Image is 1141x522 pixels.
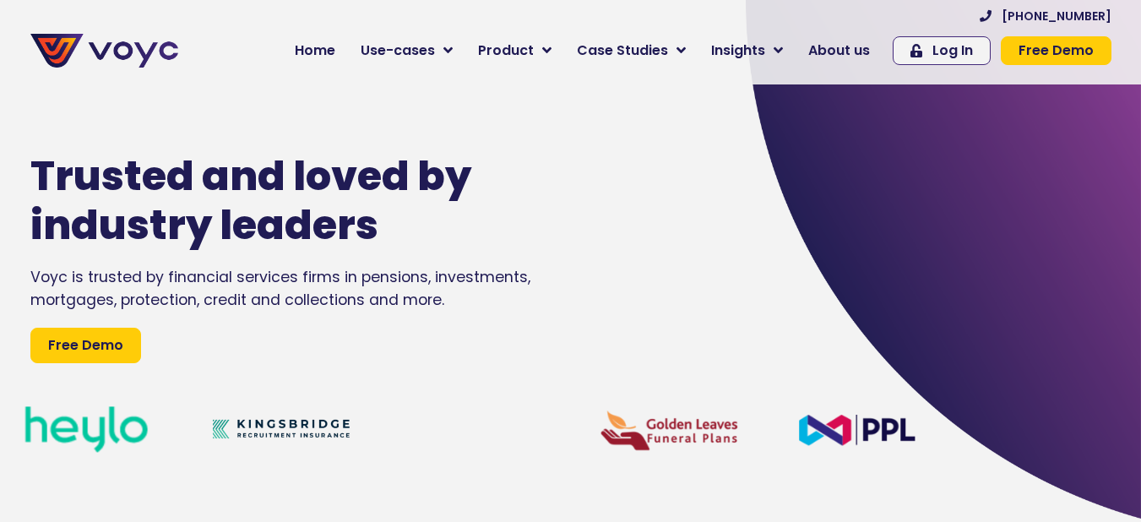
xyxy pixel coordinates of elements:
[796,34,883,68] a: About us
[1002,10,1111,22] span: [PHONE_NUMBER]
[295,41,335,61] span: Home
[980,10,1111,22] a: [PHONE_NUMBER]
[564,34,698,68] a: Case Studies
[465,34,564,68] a: Product
[932,44,973,57] span: Log In
[30,152,539,249] h1: Trusted and loved by industry leaders
[711,41,765,61] span: Insights
[30,266,590,311] div: Voyc is trusted by financial services firms in pensions, investments, mortgages, protection, cred...
[48,335,123,356] span: Free Demo
[282,34,348,68] a: Home
[30,34,178,68] img: voyc-full-logo
[361,41,435,61] span: Use-cases
[1019,44,1094,57] span: Free Demo
[1001,36,1111,65] a: Free Demo
[30,328,141,363] a: Free Demo
[698,34,796,68] a: Insights
[478,41,534,61] span: Product
[348,34,465,68] a: Use-cases
[808,41,870,61] span: About us
[577,41,668,61] span: Case Studies
[893,36,991,65] a: Log In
